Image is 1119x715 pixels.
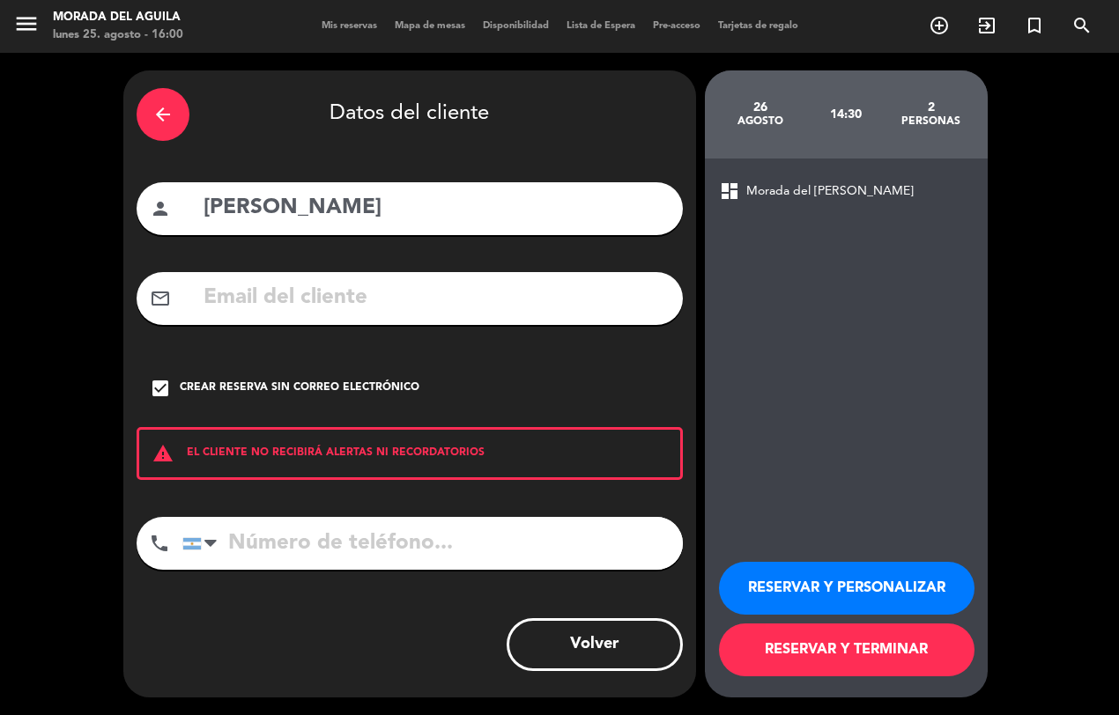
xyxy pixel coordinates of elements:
div: 14:30 [803,84,888,145]
div: 2 [888,100,974,114]
button: RESERVAR Y TERMINAR [719,623,974,676]
button: menu [13,11,40,43]
input: Email del cliente [202,280,670,316]
div: EL CLIENTE NO RECIBIRÁ ALERTAS NI RECORDATORIOS [137,427,683,480]
span: dashboard [719,181,740,202]
i: person [150,198,171,219]
input: Nombre del cliente [202,190,670,226]
i: add_circle_outline [929,15,950,36]
button: Volver [507,618,683,671]
i: mail_outline [150,288,171,309]
span: Disponibilidad [474,21,558,31]
span: Lista de Espera [558,21,644,31]
div: Datos del cliente [137,84,683,145]
i: check_box [150,378,171,399]
div: personas [888,114,974,129]
div: Argentina: +54 [183,518,224,569]
i: exit_to_app [976,15,997,36]
i: arrow_back [152,104,174,125]
div: Crear reserva sin correo electrónico [180,380,419,397]
span: Mis reservas [313,21,386,31]
span: Morada del [PERSON_NAME] [746,181,914,202]
i: search [1071,15,1093,36]
button: RESERVAR Y PERSONALIZAR [719,562,974,615]
i: menu [13,11,40,37]
span: Pre-acceso [644,21,709,31]
div: agosto [718,114,804,129]
input: Número de teléfono... [182,517,683,570]
i: warning [139,443,187,464]
span: Tarjetas de regalo [709,21,807,31]
div: 26 [718,100,804,114]
div: lunes 25. agosto - 16:00 [53,26,183,44]
i: turned_in_not [1024,15,1045,36]
i: phone [149,533,170,554]
span: Mapa de mesas [386,21,474,31]
div: Morada del Aguila [53,9,183,26]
